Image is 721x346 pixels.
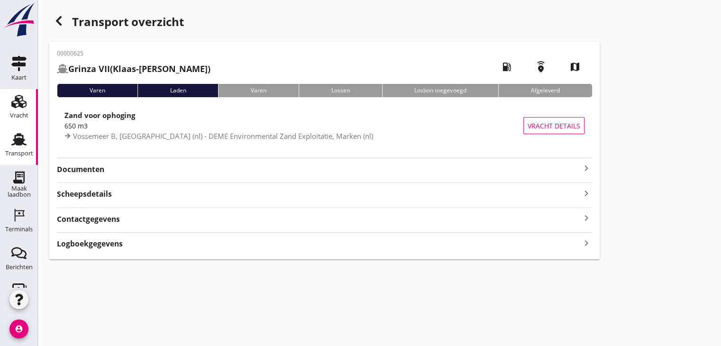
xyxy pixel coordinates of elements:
[64,121,523,131] div: 650 m3
[581,163,592,174] i: keyboard_arrow_right
[10,112,28,118] div: Vracht
[57,49,210,58] p: 00000625
[493,54,520,80] i: local_gas_station
[9,319,28,338] i: account_circle
[49,11,600,34] div: Transport overzicht
[57,214,120,225] strong: Contactgegevens
[581,187,592,200] i: keyboard_arrow_right
[57,63,210,75] h2: (Klaas-[PERSON_NAME])
[5,226,33,232] div: Terminals
[64,110,135,120] strong: Zand voor ophoging
[562,54,588,80] i: map
[498,84,592,97] div: Afgeleverd
[137,84,219,97] div: Laden
[57,238,123,249] strong: Logboekgegevens
[73,131,373,141] span: Vossemeer B, [GEOGRAPHIC_DATA] (nl) - DEME Environmental Zand Exploitatie, Marken (nl)
[581,212,592,225] i: keyboard_arrow_right
[57,105,592,146] a: Zand voor ophoging650 m3Vossemeer B, [GEOGRAPHIC_DATA] (nl) - DEME Environmental Zand Exploitatie...
[6,264,33,270] div: Berichten
[382,84,499,97] div: Losbon toegevoegd
[523,117,584,134] button: Vracht details
[57,164,581,175] strong: Documenten
[57,84,137,97] div: Varen
[2,2,36,37] img: logo-small.a267ee39.svg
[299,84,382,97] div: Lossen
[5,150,33,156] div: Transport
[218,84,299,97] div: Varen
[68,63,110,74] strong: Grinza VII
[57,189,112,200] strong: Scheepsdetails
[581,237,592,249] i: keyboard_arrow_right
[11,74,27,81] div: Kaart
[528,121,580,131] span: Vracht details
[528,54,554,80] i: emergency_share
